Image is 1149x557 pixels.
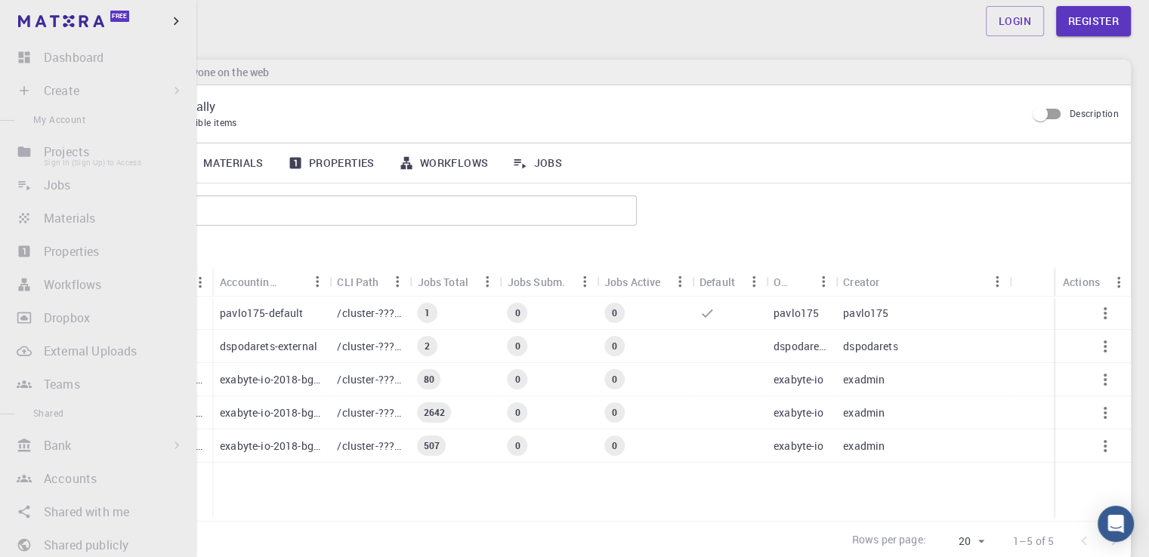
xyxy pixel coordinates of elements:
[508,406,526,419] span: 0
[18,15,104,27] img: logo
[986,6,1044,36] a: Login
[220,372,322,387] p: exabyte-io-2018-bg-study-phase-i-ph
[329,267,409,297] div: CLI Path
[417,439,445,452] span: 507
[1070,107,1119,119] span: Description
[879,269,903,294] button: Sort
[1055,267,1131,297] div: Actions
[508,439,526,452] span: 0
[606,373,623,386] span: 0
[852,532,926,549] p: Rows per page:
[1013,534,1054,549] p: 1–5 of 5
[766,267,835,297] div: Owner
[173,64,269,81] h6: Anyone on the web
[212,267,329,297] div: Accounting slug
[337,439,402,454] p: /cluster-???-share/groups/exabyte-io/exabyte-io-2018-bg-study-phase-i
[337,306,402,321] p: /cluster-???-home/pavlo175/pavlo175-default
[337,267,378,297] div: CLI Path
[1063,267,1100,297] div: Actions
[417,373,440,386] span: 80
[604,267,661,297] div: Jobs Active
[742,269,766,294] button: Menu
[33,113,85,125] span: My Account
[787,269,811,294] button: Sort
[606,306,623,319] span: 0
[500,267,597,297] div: Jobs Subm.
[385,269,409,294] button: Menu
[120,97,1014,115] p: Shared Externally
[220,439,322,454] p: exabyte-io-2018-bg-study-phase-i
[692,267,766,297] div: Default
[668,269,692,294] button: Menu
[305,269,329,294] button: Menu
[220,339,317,354] p: dspodarets-external
[774,439,824,454] p: exabyte-io
[774,405,824,420] p: exabyte-io
[508,340,526,352] span: 0
[573,269,597,294] button: Menu
[774,267,787,297] div: Owner
[774,372,824,387] p: exabyte-io
[1056,6,1131,36] a: Register
[843,372,885,387] p: exadmin
[843,405,885,420] p: exadmin
[597,267,692,297] div: Jobs Active
[220,306,303,321] p: pavlo175-default
[1107,270,1131,294] button: Menu
[835,267,1009,297] div: Creator
[843,267,879,297] div: Creator
[419,306,436,319] span: 1
[508,267,566,297] div: Jobs Subm.
[409,267,499,297] div: Jobs Total
[417,406,451,419] span: 2642
[500,143,574,183] a: Jobs
[606,439,623,452] span: 0
[508,306,526,319] span: 0
[985,269,1009,294] button: Menu
[843,439,885,454] p: exadmin
[476,269,500,294] button: Menu
[1098,506,1134,542] div: Open Intercom Messenger
[170,143,276,183] a: Materials
[188,270,212,294] button: Menu
[337,339,402,354] p: /cluster-???-home/dspodarets/dspodarets-external
[220,405,322,420] p: exabyte-io-2018-bg-study-phase-iii
[417,267,468,297] div: Jobs Total
[606,340,623,352] span: 0
[843,339,898,354] p: dspodarets
[774,339,828,354] p: dspodarets
[337,405,402,420] p: /cluster-???-share/groups/exabyte-io/exabyte-io-2018-bg-study-phase-iii
[220,267,281,297] div: Accounting slug
[700,267,735,297] div: Default
[932,531,989,552] div: 20
[337,372,402,387] p: /cluster-???-share/groups/exabyte-io/exabyte-io-2018-bg-study-phase-i-ph
[606,406,623,419] span: 0
[33,407,63,419] span: Shared
[508,373,526,386] span: 0
[843,306,888,321] p: pavlo175
[276,143,387,183] a: Properties
[774,306,819,321] p: pavlo175
[387,143,501,183] a: Workflows
[419,340,436,352] span: 2
[811,269,835,294] button: Menu
[281,269,305,294] button: Sort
